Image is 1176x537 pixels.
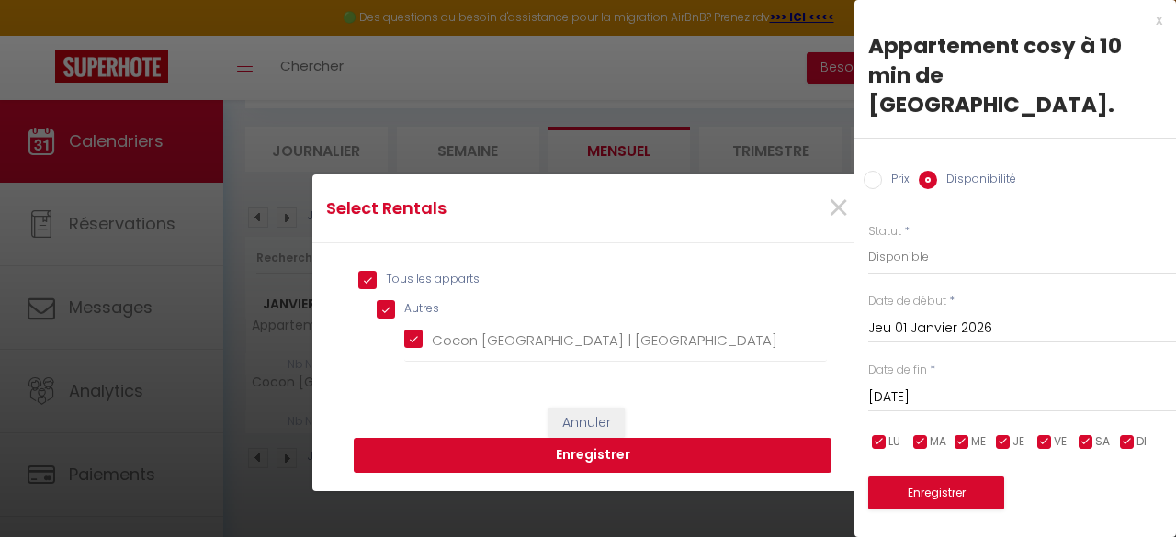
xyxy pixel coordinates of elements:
div: Appartement cosy à 10 min de [GEOGRAPHIC_DATA]. [868,31,1162,119]
span: JE [1012,433,1024,451]
span: MA [930,433,946,451]
button: Enregistrer [868,476,1004,509]
span: ME [971,433,986,451]
label: Disponibilité [937,171,1016,191]
span: × [827,181,850,236]
span: SA [1095,433,1110,451]
label: Statut [868,223,901,241]
span: VE [1054,433,1067,451]
button: Annuler [548,408,625,439]
h4: Select Rentals [326,196,667,221]
span: LU [888,433,900,451]
label: Prix [882,171,910,191]
button: Close [827,189,850,229]
div: x [854,9,1162,31]
span: DI [1136,433,1147,451]
button: Enregistrer [354,438,831,473]
label: Date de fin [868,362,927,379]
label: Date de début [868,293,946,310]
